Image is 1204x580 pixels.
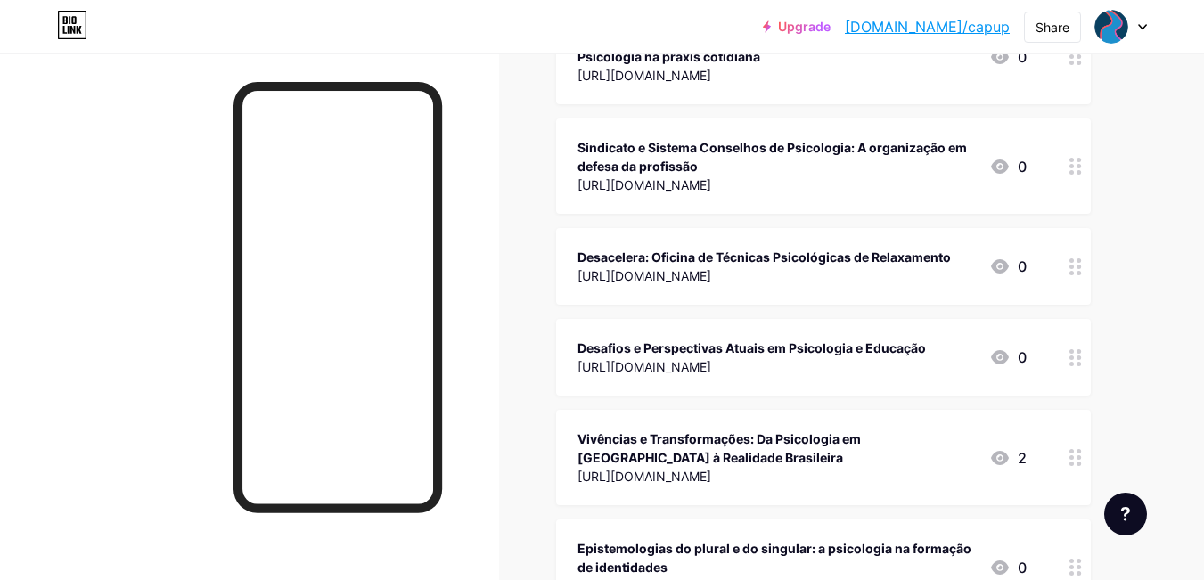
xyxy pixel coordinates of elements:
[577,429,975,467] div: Vivências e Transformações: Da Psicologia em [GEOGRAPHIC_DATA] à Realidade Brasileira
[577,66,975,85] div: [URL][DOMAIN_NAME]
[577,176,975,194] div: [URL][DOMAIN_NAME]
[577,467,975,486] div: [URL][DOMAIN_NAME]
[989,156,1027,177] div: 0
[1094,10,1128,44] img: capup
[577,248,951,266] div: Desacelera: Oficina de Técnicas Psicológicas de Relaxamento
[577,138,975,176] div: Sindicato e Sistema Conselhos de Psicologia: A organização em defesa da profissão
[989,447,1027,469] div: 2
[989,46,1027,68] div: 0
[989,347,1027,368] div: 0
[845,16,1010,37] a: [DOMAIN_NAME]/capup
[989,557,1027,578] div: 0
[989,256,1027,277] div: 0
[577,339,926,357] div: Desafios e Perspectivas Atuais em Psicologia e Educação
[763,20,831,34] a: Upgrade
[1036,18,1069,37] div: Share
[577,266,951,285] div: [URL][DOMAIN_NAME]
[577,357,926,376] div: [URL][DOMAIN_NAME]
[577,539,975,576] div: Epistemologias do plural e do singular: a psicologia na formação de identidades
